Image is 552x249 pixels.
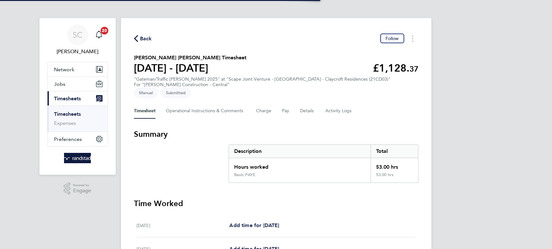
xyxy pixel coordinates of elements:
[134,76,391,87] div: "Gateman/Traffic [PERSON_NAME] 2025" at "Scape Joint Venture - [GEOGRAPHIC_DATA] - Claycroft Resi...
[140,35,152,43] span: Back
[54,120,76,126] a: Expenses
[300,103,315,119] button: Details
[325,103,352,119] button: Activity Logs
[234,172,255,177] div: Basic PAYE
[48,77,108,91] button: Jobs
[373,62,418,74] app-decimal: £1,128.
[47,48,108,55] span: Sallie Cutts
[92,25,105,45] a: 20
[371,158,418,172] div: 53.00 hrs
[371,172,418,183] div: 53.00 hrs
[48,91,108,105] button: Timesheets
[47,153,108,163] a: Go to home page
[409,64,418,74] span: 37
[161,87,191,98] span: This timesheet is Submitted.
[229,144,418,183] div: Summary
[54,95,81,102] span: Timesheets
[134,82,391,87] div: For "[PERSON_NAME] Construction - Central"
[54,66,74,73] span: Network
[39,18,116,175] nav: Main navigation
[134,62,246,75] h1: [DATE] - [DATE]
[380,34,404,43] button: Follow
[54,136,82,142] span: Preferences
[48,62,108,76] button: Network
[385,35,399,41] span: Follow
[54,81,65,87] span: Jobs
[134,129,418,139] h3: Summary
[64,183,91,195] a: Powered byEngage
[229,222,279,229] a: Add time for [DATE]
[229,222,279,228] span: Add time for [DATE]
[134,198,418,209] h3: Time Worked
[73,183,91,188] span: Powered by
[101,27,108,35] span: 20
[371,145,418,158] div: Total
[54,111,81,117] a: Timesheets
[407,34,418,44] button: Timesheets Menu
[47,25,108,55] a: SC[PERSON_NAME]
[136,222,230,229] div: [DATE]
[64,153,91,163] img: randstad-logo-retina.png
[256,103,272,119] button: Charge
[166,103,246,119] button: Operational Instructions & Comments
[134,103,156,119] button: Timesheet
[134,54,246,62] h2: [PERSON_NAME] [PERSON_NAME] Timesheet
[229,145,371,158] div: Description
[48,132,108,146] button: Preferences
[73,31,82,39] span: SC
[229,158,371,172] div: Hours worked
[134,87,158,98] span: This timesheet was manually created.
[48,105,108,132] div: Timesheets
[134,35,152,43] button: Back
[282,103,290,119] button: Pay
[73,188,91,194] span: Engage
